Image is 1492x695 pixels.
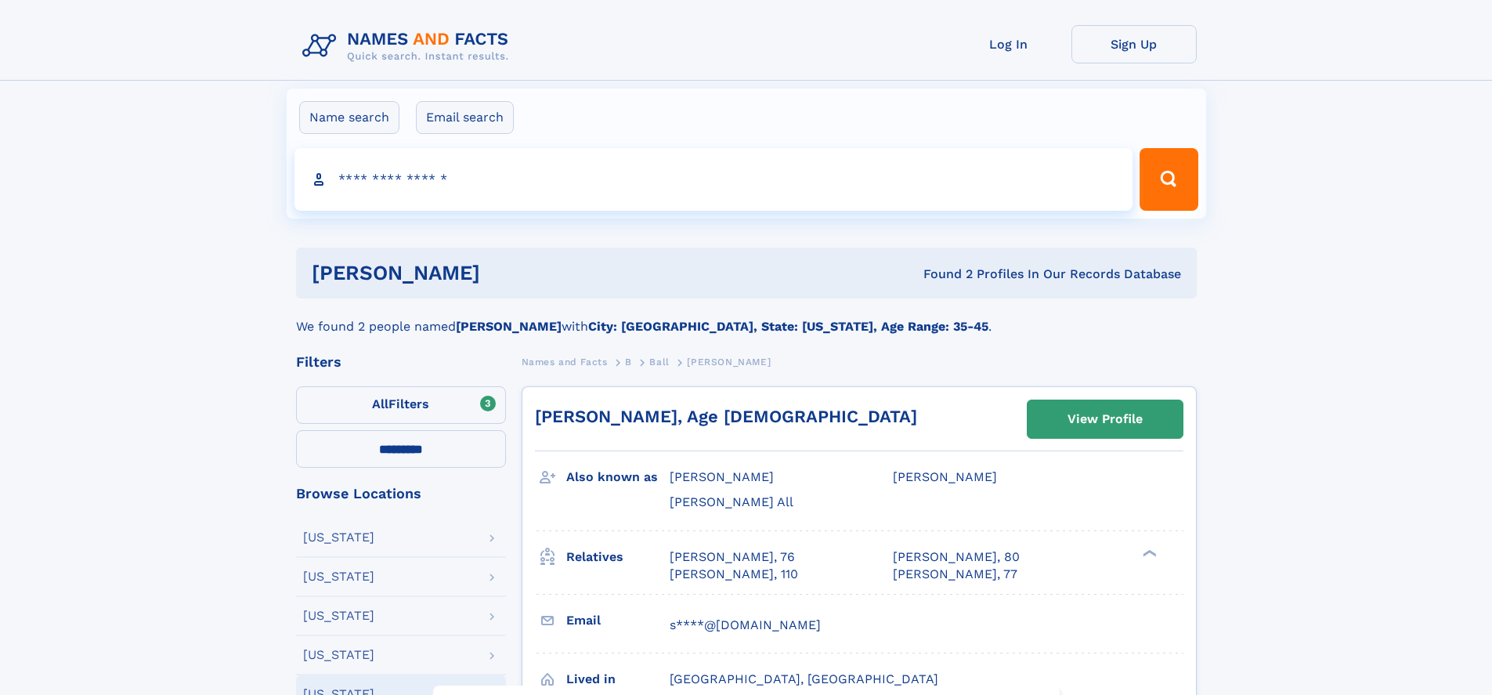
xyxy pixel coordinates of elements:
div: [US_STATE] [303,649,374,661]
div: View Profile [1068,401,1143,437]
h3: Email [566,607,670,634]
span: [PERSON_NAME] All [670,494,793,509]
a: Names and Facts [522,352,608,371]
a: Log In [946,25,1071,63]
span: All [372,396,388,411]
input: search input [294,148,1133,211]
a: [PERSON_NAME], Age [DEMOGRAPHIC_DATA] [535,407,917,426]
div: [US_STATE] [303,531,374,544]
span: [PERSON_NAME] [670,469,774,484]
a: [PERSON_NAME], 76 [670,548,795,566]
div: [US_STATE] [303,610,374,622]
div: Filters [296,355,506,369]
div: Browse Locations [296,487,506,501]
a: View Profile [1028,400,1183,438]
div: Found 2 Profiles In Our Records Database [702,266,1181,283]
a: Ball [649,352,669,371]
span: [GEOGRAPHIC_DATA], [GEOGRAPHIC_DATA] [670,671,938,686]
a: [PERSON_NAME], 80 [893,548,1020,566]
label: Email search [416,101,514,134]
span: B [625,357,632,367]
div: ❯ [1139,548,1158,558]
img: Logo Names and Facts [296,25,522,67]
div: [US_STATE] [303,570,374,583]
a: B [625,352,632,371]
label: Filters [296,386,506,424]
a: [PERSON_NAME], 110 [670,566,798,583]
b: [PERSON_NAME] [456,319,562,334]
h3: Relatives [566,544,670,570]
h3: Lived in [566,666,670,693]
span: Ball [649,357,669,367]
label: Name search [299,101,399,134]
span: [PERSON_NAME] [687,357,771,367]
button: Search Button [1140,148,1198,211]
span: [PERSON_NAME] [893,469,997,484]
a: [PERSON_NAME], 77 [893,566,1017,583]
a: Sign Up [1071,25,1197,63]
h3: Also known as [566,464,670,490]
b: City: [GEOGRAPHIC_DATA], State: [US_STATE], Age Range: 35-45 [588,319,988,334]
h1: [PERSON_NAME] [312,263,702,283]
div: We found 2 people named with . [296,299,1197,336]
